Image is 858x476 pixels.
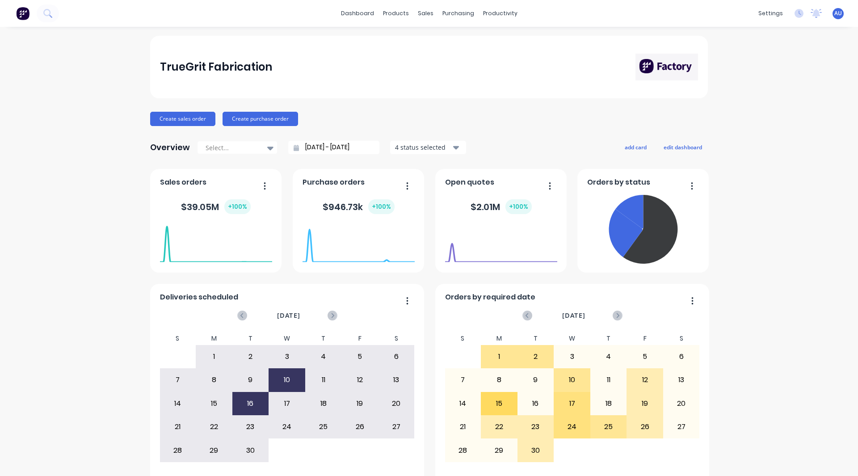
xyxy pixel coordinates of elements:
div: W [554,332,590,345]
div: + 100 % [368,199,395,214]
div: 21 [445,416,481,438]
div: 4 status selected [395,143,451,152]
div: products [379,7,413,20]
div: T [305,332,342,345]
button: add card [619,141,652,153]
div: F [341,332,378,345]
div: S [445,332,481,345]
div: 15 [196,392,232,415]
div: 9 [233,369,269,391]
div: 19 [627,392,663,415]
div: $ 946.73k [323,199,395,214]
div: 18 [306,392,341,415]
div: 16 [233,392,269,415]
div: T [517,332,554,345]
div: 25 [591,416,627,438]
div: 23 [233,416,269,438]
div: 5 [627,345,663,368]
div: 22 [481,416,517,438]
button: edit dashboard [658,141,708,153]
div: $ 2.01M [471,199,532,214]
div: 23 [518,416,554,438]
span: Purchase orders [303,177,365,188]
div: 17 [554,392,590,415]
div: + 100 % [224,199,251,214]
div: $ 39.05M [181,199,251,214]
span: Open quotes [445,177,494,188]
span: Orders by status [587,177,650,188]
div: sales [413,7,438,20]
div: 29 [481,439,517,461]
div: 11 [306,369,341,391]
div: S [378,332,415,345]
div: 28 [445,439,481,461]
button: Create sales order [150,112,215,126]
div: T [590,332,627,345]
div: 22 [196,416,232,438]
div: 2 [518,345,554,368]
div: 29 [196,439,232,461]
span: [DATE] [562,311,585,320]
div: 1 [196,345,232,368]
div: 9 [518,369,554,391]
div: 25 [306,416,341,438]
div: 27 [664,416,699,438]
div: 21 [160,416,196,438]
div: 28 [160,439,196,461]
div: 13 [664,369,699,391]
div: 3 [269,345,305,368]
div: 10 [269,369,305,391]
div: TrueGrit Fabrication [160,58,272,76]
div: 18 [591,392,627,415]
div: 5 [342,345,378,368]
div: 20 [664,392,699,415]
div: 12 [342,369,378,391]
div: 16 [518,392,554,415]
div: productivity [479,7,522,20]
div: 26 [627,416,663,438]
img: Factory [16,7,29,20]
div: 4 [306,345,341,368]
div: 10 [554,369,590,391]
div: 13 [379,369,414,391]
div: 14 [160,392,196,415]
div: 30 [233,439,269,461]
div: 1 [481,345,517,368]
div: 27 [379,416,414,438]
div: 20 [379,392,414,415]
div: 6 [379,345,414,368]
div: 8 [481,369,517,391]
div: T [232,332,269,345]
span: AU [834,9,842,17]
div: 11 [591,369,627,391]
div: 17 [269,392,305,415]
div: 3 [554,345,590,368]
div: 4 [591,345,627,368]
div: 2 [233,345,269,368]
div: + 100 % [505,199,532,214]
img: TrueGrit Fabrication [635,54,698,80]
div: 14 [445,392,481,415]
div: S [663,332,700,345]
div: Overview [150,139,190,156]
div: F [627,332,663,345]
div: W [269,332,305,345]
div: S [160,332,196,345]
div: settings [754,7,787,20]
span: [DATE] [277,311,300,320]
span: Sales orders [160,177,206,188]
div: 24 [269,416,305,438]
span: Orders by required date [445,292,535,303]
div: 7 [160,369,196,391]
div: M [196,332,232,345]
a: dashboard [336,7,379,20]
button: 4 status selected [390,141,466,154]
div: 7 [445,369,481,391]
div: 6 [664,345,699,368]
div: M [481,332,517,345]
div: 15 [481,392,517,415]
div: 26 [342,416,378,438]
div: 19 [342,392,378,415]
div: purchasing [438,7,479,20]
button: Create purchase order [223,112,298,126]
